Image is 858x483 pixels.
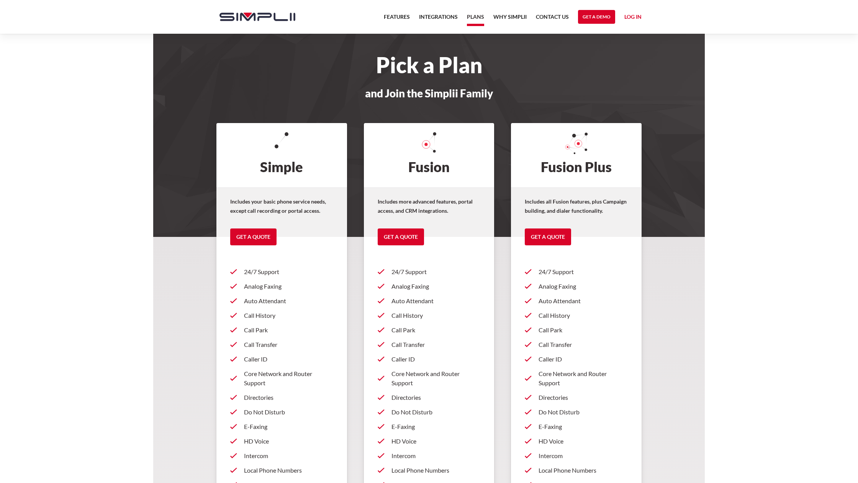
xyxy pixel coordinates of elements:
p: Analog Faxing [391,282,481,291]
p: Core Network and Router Support [539,369,628,388]
a: 24/7 Support [230,264,333,279]
a: E-Faxing [525,419,628,434]
a: 24/7 Support [378,264,481,279]
a: Do Not Disturb [525,405,628,419]
p: Intercom [539,451,628,460]
p: Call History [539,311,628,320]
h2: Fusion [364,123,494,187]
a: Call Park [230,323,333,337]
a: Call Transfer [230,337,333,352]
p: Call Park [539,325,628,335]
p: Core Network and Router Support [391,369,481,388]
a: 24/7 Support [525,264,628,279]
p: Analog Faxing [244,282,333,291]
a: Call History [230,308,333,323]
p: Analog Faxing [539,282,628,291]
p: Auto Attendant [391,296,481,306]
a: Plans [467,12,484,26]
a: Intercom [230,449,333,463]
p: Local Phone Numbers [244,466,333,475]
a: HD Voice [230,434,333,449]
h1: Pick a Plan [212,57,646,74]
a: E-Faxing [230,419,333,434]
p: HD Voice [244,437,333,446]
a: Features [384,12,410,26]
p: Directories [391,393,481,402]
a: Core Network and Router Support [525,366,628,390]
p: Intercom [391,451,481,460]
a: Analog Faxing [230,279,333,294]
p: Caller ID [244,355,333,364]
a: Why Simplii [493,12,527,26]
p: Local Phone Numbers [539,466,628,475]
a: Call History [525,308,628,323]
a: Get a Quote [230,228,277,245]
a: Auto Attendant [525,294,628,308]
p: HD Voice [539,437,628,446]
p: Auto Attendant [244,296,333,306]
strong: Includes all Fusion features, plus Campaign building, and dialer functionality. [525,198,627,214]
p: 24/7 Support [539,267,628,276]
a: Get a Quote [378,228,424,245]
strong: Includes more advanced features, portal access, and CRM integrations. [378,198,473,214]
p: Do Not Disturb [244,407,333,417]
a: Contact US [536,12,569,26]
p: Auto Attendant [539,296,628,306]
p: Local Phone Numbers [391,466,481,475]
a: Directories [378,390,481,405]
p: Call History [391,311,481,320]
a: Call Park [525,323,628,337]
a: Analog Faxing [378,279,481,294]
p: Call Transfer [391,340,481,349]
p: Call History [244,311,333,320]
p: Includes your basic phone service needs, except call recording or portal access. [230,197,333,215]
h2: Simple [216,123,347,187]
a: Integrations [419,12,458,26]
p: Intercom [244,451,333,460]
p: E-Faxing [539,422,628,431]
a: Analog Faxing [525,279,628,294]
a: E-Faxing [378,419,481,434]
a: Caller ID [230,352,333,366]
img: Simplii [219,13,295,21]
p: Caller ID [539,355,628,364]
a: Local Phone Numbers [378,463,481,478]
a: Do Not Disturb [230,405,333,419]
p: Call Transfer [539,340,628,349]
a: Call Transfer [525,337,628,352]
a: Log in [624,12,642,24]
p: Do Not Disturb [539,407,628,417]
a: Caller ID [378,352,481,366]
p: 24/7 Support [244,267,333,276]
p: HD Voice [391,437,481,446]
p: Caller ID [391,355,481,364]
p: Directories [539,393,628,402]
p: E-Faxing [391,422,481,431]
a: Local Phone Numbers [525,463,628,478]
p: E-Faxing [244,422,333,431]
a: Local Phone Numbers [230,463,333,478]
a: Call Transfer [378,337,481,352]
p: Call Transfer [244,340,333,349]
a: Directories [230,390,333,405]
a: Intercom [525,449,628,463]
p: Do Not Disturb [391,407,481,417]
a: Call Park [378,323,481,337]
p: Directories [244,393,333,402]
a: Core Network and Router Support [230,366,333,390]
h3: and Join the Simplii Family [212,87,646,99]
a: Call History [378,308,481,323]
a: HD Voice [378,434,481,449]
a: HD Voice [525,434,628,449]
a: Auto Attendant [230,294,333,308]
a: Get a Quote [525,228,571,245]
p: Core Network and Router Support [244,369,333,388]
a: Auto Attendant [378,294,481,308]
a: Intercom [378,449,481,463]
h2: Fusion Plus [511,123,642,187]
a: Get a Demo [578,10,615,24]
a: Core Network and Router Support [378,366,481,390]
p: Call Park [244,325,333,335]
a: Do Not Disturb [378,405,481,419]
p: Call Park [391,325,481,335]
